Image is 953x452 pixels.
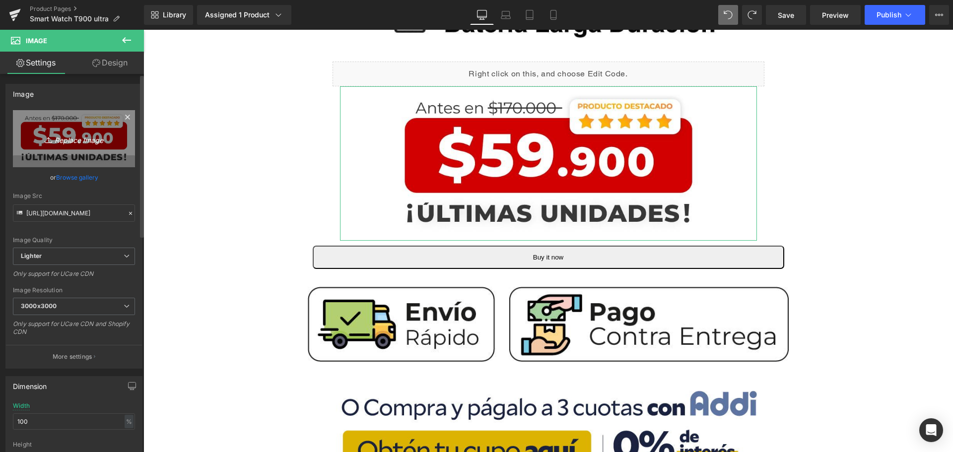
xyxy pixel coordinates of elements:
b: Lighter [21,252,42,259]
button: Undo [718,5,738,25]
div: Image Quality [13,237,135,244]
a: Desktop [470,5,494,25]
div: Image Src [13,193,135,199]
b: 3000x3000 [21,302,57,310]
div: % [125,415,134,428]
div: Image [13,84,34,98]
a: Preview [810,5,861,25]
div: Open Intercom Messenger [919,418,943,442]
button: More settings [6,345,142,368]
div: or [13,172,135,183]
a: Browse gallery [56,169,98,186]
a: Design [74,52,146,74]
i: Replace Image [34,132,114,145]
a: Laptop [494,5,518,25]
span: Library [163,10,186,19]
a: Tablet [518,5,542,25]
button: Buy it now [169,216,641,239]
div: Height [13,441,135,448]
button: More [929,5,949,25]
span: Preview [822,10,849,20]
div: Width [13,402,30,409]
p: More settings [53,352,92,361]
div: Assigned 1 Product [205,10,283,20]
div: Only support for UCare CDN [13,270,135,284]
button: Redo [742,5,762,25]
span: Image [26,37,47,45]
span: Save [778,10,794,20]
a: Mobile [542,5,565,25]
span: Publish [877,11,901,19]
input: auto [13,413,135,430]
input: Link [13,204,135,222]
div: Image Resolution [13,287,135,294]
a: Product Pages [30,5,144,13]
button: Publish [865,5,925,25]
span: Smart Watch T900 ultra [30,15,109,23]
div: Only support for UCare CDN and Shopify CDN [13,320,135,342]
div: Dimension [13,377,47,390]
a: New Library [144,5,193,25]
